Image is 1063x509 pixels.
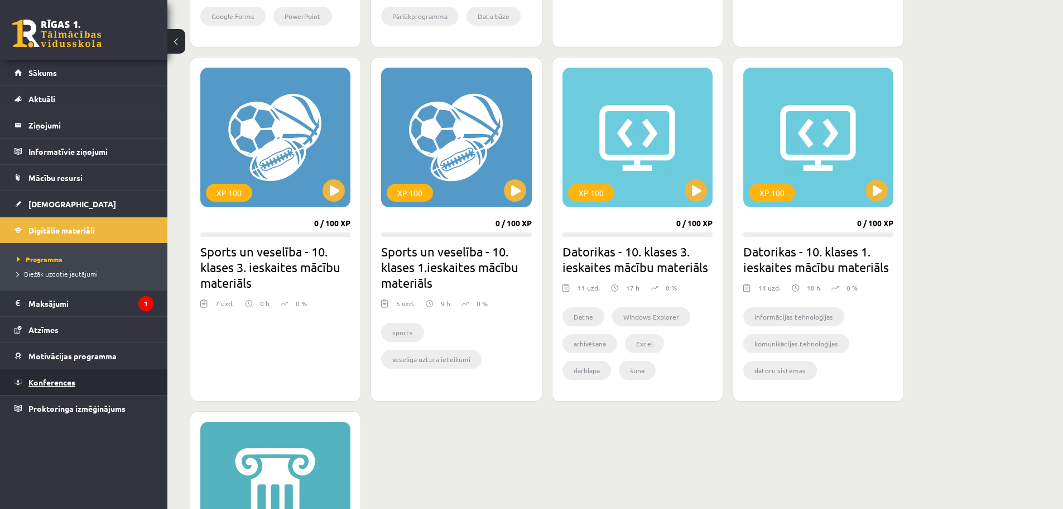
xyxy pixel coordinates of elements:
[28,225,95,235] span: Digitālie materiāli
[260,298,270,308] p: 0 h
[387,184,433,202] div: XP 100
[466,7,521,26] li: Datu bāze
[12,20,102,47] a: Rīgas 1. Tālmācības vidusskola
[578,283,600,299] div: 11 uzd.
[15,139,153,164] a: Informatīvie ziņojumi
[562,244,713,275] h2: Datorikas - 10. klases 3. ieskaites mācību materiāls
[15,369,153,395] a: Konferences
[666,283,677,293] p: 0 %
[200,7,266,26] li: Google Forms
[743,244,893,275] h2: Datorikas - 10. klases 1. ieskaites mācību materiāls
[15,165,153,191] a: Mācību resursi
[807,283,820,293] p: 18 h
[743,307,844,326] li: informācijas tehnoloģijas
[381,244,531,291] h2: Sports un veselība - 10. klases 1.ieskaites mācību materiāls
[619,361,656,380] li: šūna
[396,298,415,315] div: 5 uzd.
[15,396,153,421] a: Proktoringa izmēģinājums
[28,403,126,413] span: Proktoringa izmēģinājums
[28,112,153,138] legend: Ziņojumi
[28,325,59,335] span: Atzīmes
[17,269,98,278] span: Biežāk uzdotie jautājumi
[381,7,459,26] li: Pārlūkprogramma
[17,255,62,264] span: Programma
[477,298,488,308] p: 0 %
[846,283,858,293] p: 0 %
[626,283,639,293] p: 17 h
[28,68,57,78] span: Sākums
[15,191,153,217] a: [DEMOGRAPHIC_DATA]
[28,199,116,209] span: [DEMOGRAPHIC_DATA]
[28,351,117,361] span: Motivācijas programma
[15,86,153,112] a: Aktuāli
[28,377,75,387] span: Konferences
[15,112,153,138] a: Ziņojumi
[758,283,781,299] div: 14 uzd.
[17,269,156,279] a: Biežāk uzdotie jautājumi
[568,184,614,202] div: XP 100
[15,291,153,316] a: Maksājumi1
[273,7,332,26] li: PowerPoint
[15,217,153,243] a: Digitālie materiāli
[441,298,450,308] p: 9 h
[562,307,604,326] li: Datne
[215,298,234,315] div: 7 uzd.
[28,139,153,164] legend: Informatīvie ziņojumi
[381,323,424,342] li: sports
[625,334,664,353] li: Excel
[138,296,153,311] i: 1
[28,94,55,104] span: Aktuāli
[17,254,156,264] a: Programma
[15,343,153,369] a: Motivācijas programma
[296,298,307,308] p: 0 %
[381,350,482,369] li: veselīga uztura ieteikumi
[200,244,350,291] h2: Sports un veselība - 10. klases 3. ieskaites mācību materiāls
[749,184,795,202] div: XP 100
[28,173,83,183] span: Mācību resursi
[28,291,153,316] legend: Maksājumi
[15,60,153,85] a: Sākums
[15,317,153,342] a: Atzīmes
[206,184,252,202] div: XP 100
[562,361,611,380] li: darblapa
[743,334,849,353] li: komunikācijas tehnoloģijas
[743,361,817,380] li: datoru sistēmas
[562,334,617,353] li: arhivēšana
[612,307,690,326] li: Windows Explorer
